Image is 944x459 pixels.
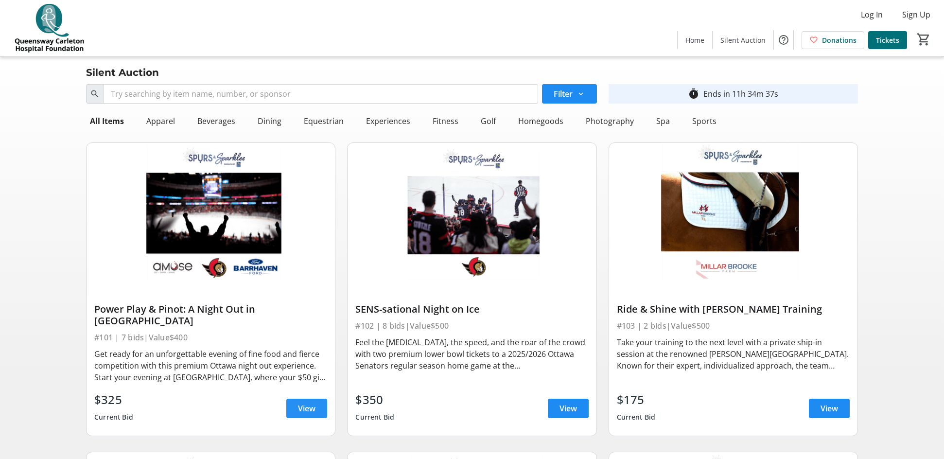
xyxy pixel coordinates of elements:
[678,31,712,49] a: Home
[609,143,857,283] img: Ride & Shine with Millar Brooke Training
[868,31,907,49] a: Tickets
[809,399,850,418] a: View
[300,111,348,131] div: Equestrian
[688,88,699,100] mat-icon: timer_outline
[355,391,394,408] div: $350
[822,35,857,45] span: Donations
[355,303,588,315] div: SENS-sational Night on Ice
[298,403,315,414] span: View
[802,31,864,49] a: Donations
[355,408,394,426] div: Current Bid
[477,111,500,131] div: Golf
[80,65,165,80] div: Silent Auction
[617,336,850,371] div: Take your training to the next level with a private ship-in session at the renowned [PERSON_NAME]...
[6,4,92,53] img: QCH Foundation's Logo
[720,35,766,45] span: Silent Auction
[617,391,656,408] div: $175
[514,111,567,131] div: Homegoods
[355,319,588,333] div: #102 | 8 bids | Value $500
[582,111,638,131] div: Photography
[617,303,850,315] div: Ride & Shine with [PERSON_NAME] Training
[652,111,674,131] div: Spa
[548,399,589,418] a: View
[94,331,327,344] div: #101 | 7 bids | Value $400
[861,9,883,20] span: Log In
[688,111,720,131] div: Sports
[559,403,577,414] span: View
[902,9,930,20] span: Sign Up
[193,111,239,131] div: Beverages
[94,303,327,327] div: Power Play & Pinot: A Night Out in [GEOGRAPHIC_DATA]
[362,111,414,131] div: Experiences
[286,399,327,418] a: View
[87,143,335,283] img: Power Play & Pinot: A Night Out in Ottawa
[94,391,133,408] div: $325
[713,31,773,49] a: Silent Auction
[853,7,891,22] button: Log In
[94,348,327,383] div: Get ready for an unforgettable evening of fine food and fierce competition with this premium Otta...
[103,84,538,104] input: Try searching by item name, number, or sponsor
[94,408,133,426] div: Current Bid
[86,111,128,131] div: All Items
[429,111,462,131] div: Fitness
[915,31,932,48] button: Cart
[348,143,596,283] img: SENS-sational Night on Ice
[554,88,573,100] span: Filter
[142,111,179,131] div: Apparel
[821,403,838,414] span: View
[617,319,850,333] div: #103 | 2 bids | Value $500
[876,35,899,45] span: Tickets
[542,84,597,104] button: Filter
[617,408,656,426] div: Current Bid
[355,336,588,371] div: Feel the [MEDICAL_DATA], the speed, and the roar of the crowd with two premium lower bowl tickets...
[774,30,793,50] button: Help
[685,35,704,45] span: Home
[254,111,285,131] div: Dining
[703,88,778,100] div: Ends in 11h 34m 37s
[894,7,938,22] button: Sign Up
